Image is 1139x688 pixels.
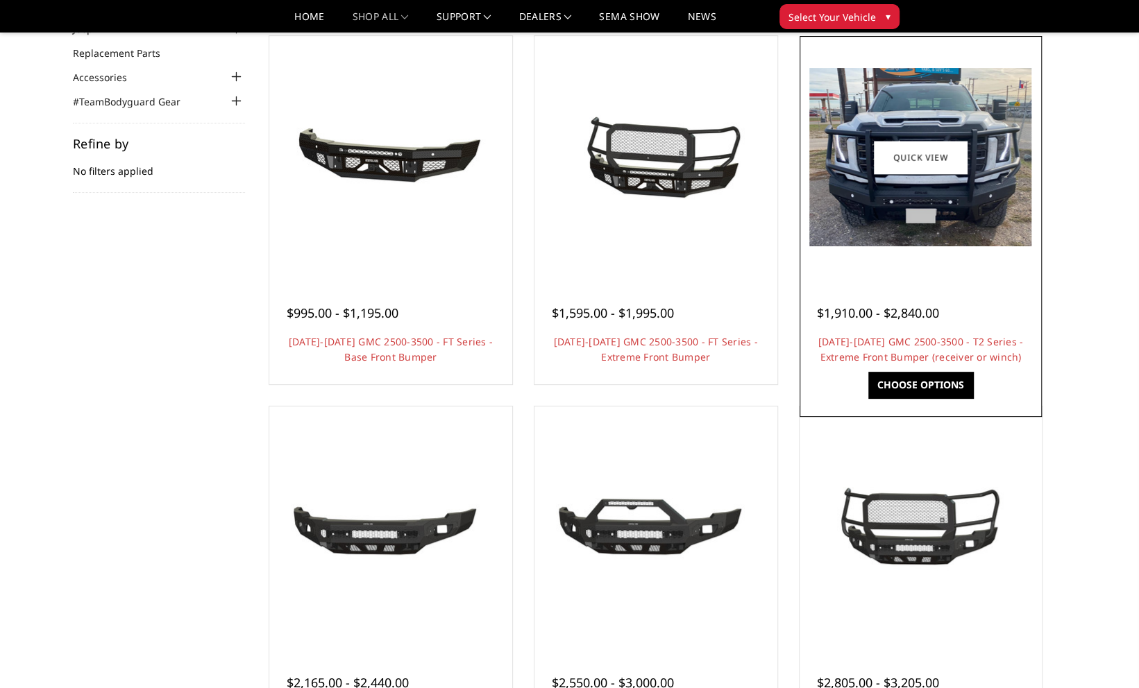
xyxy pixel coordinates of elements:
[809,68,1031,246] img: 2024-2025 GMC 2500-3500 - T2 Series - Extreme Front Bumper (receiver or winch)
[788,10,876,24] span: Select Your Vehicle
[273,410,509,646] a: 2024-2025 GMC 2500-3500 - Freedom Series - Base Front Bumper (non-winch) 2024-2025 GMC 2500-3500 ...
[803,40,1039,275] a: 2024-2025 GMC 2500-3500 - T2 Series - Extreme Front Bumper (receiver or winch) 2024-2025 GMC 2500...
[803,410,1039,646] a: 2024-2025 GMC 2500-3500 - Freedom Series - Extreme Front Bumper 2024-2025 GMC 2500-3500 - Freedom...
[599,12,659,32] a: SEMA Show
[538,40,774,275] a: 2024-2025 GMC 2500-3500 - FT Series - Extreme Front Bumper 2024-2025 GMC 2500-3500 - FT Series - ...
[519,12,572,32] a: Dealers
[353,12,409,32] a: shop all
[273,40,509,275] a: 2024-2025 GMC 2500-3500 - FT Series - Base Front Bumper 2024-2025 GMC 2500-3500 - FT Series - Bas...
[817,304,939,321] span: $1,910.00 - $2,840.00
[73,137,245,150] h5: Refine by
[868,372,973,398] a: Choose Options
[437,12,491,32] a: Support
[538,410,774,646] a: 2024-2025 GMC 2500-3500 - Freedom Series - Sport Front Bumper (non-winch) 2024-2025 GMC 2500-3500...
[818,335,1023,363] a: [DATE]-[DATE] GMC 2500-3500 - T2 Series - Extreme Front Bumper (receiver or winch)
[886,9,891,24] span: ▾
[552,304,674,321] span: $1,595.00 - $1,995.00
[73,137,245,193] div: No filters applied
[73,70,144,85] a: Accessories
[73,46,178,60] a: Replacement Parts
[874,141,967,173] a: Quick view
[687,12,716,32] a: News
[287,304,398,321] span: $995.00 - $1,195.00
[554,335,758,363] a: [DATE]-[DATE] GMC 2500-3500 - FT Series - Extreme Front Bumper
[294,12,324,32] a: Home
[289,335,493,363] a: [DATE]-[DATE] GMC 2500-3500 - FT Series - Base Front Bumper
[73,94,198,109] a: #TeamBodyguard Gear
[779,4,900,29] button: Select Your Vehicle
